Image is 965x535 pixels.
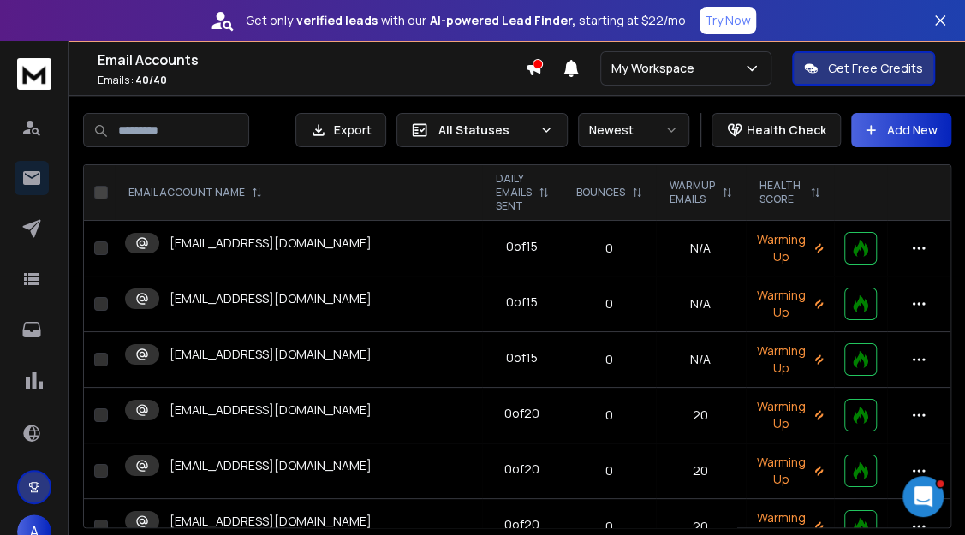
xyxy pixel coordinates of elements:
div: 0 of 15 [506,349,538,366]
td: 20 [656,443,746,499]
p: Warming Up [756,398,824,432]
p: Get only with our starting at $22/mo [246,12,686,29]
p: Warming Up [756,287,824,321]
p: Warming Up [756,454,824,488]
p: DAILY EMAILS SENT [496,172,532,213]
p: All Statuses [438,122,533,139]
p: [EMAIL_ADDRESS][DOMAIN_NAME] [170,457,372,474]
p: 0 [573,295,646,312]
p: [EMAIL_ADDRESS][DOMAIN_NAME] [170,513,372,530]
p: 0 [573,462,646,479]
p: Health Check [747,122,826,139]
p: 0 [573,407,646,424]
p: BOUNCES [576,186,625,199]
p: WARMUP EMAILS [670,179,715,206]
button: Export [295,113,386,147]
td: N/A [656,221,746,276]
p: 0 [573,518,646,535]
p: 0 [573,351,646,368]
span: 40 / 40 [135,73,167,87]
p: Warming Up [756,342,824,377]
button: Try Now [700,7,756,34]
div: 0 of 20 [504,461,539,478]
p: [EMAIL_ADDRESS][DOMAIN_NAME] [170,401,372,419]
p: Get Free Credits [828,60,923,77]
p: [EMAIL_ADDRESS][DOMAIN_NAME] [170,346,372,363]
h1: Email Accounts [98,50,525,70]
button: Get Free Credits [792,51,935,86]
button: Health Check [712,113,841,147]
p: [EMAIL_ADDRESS][DOMAIN_NAME] [170,235,372,252]
td: N/A [656,276,746,332]
strong: verified leads [296,12,378,29]
p: [EMAIL_ADDRESS][DOMAIN_NAME] [170,290,372,307]
p: Try Now [705,12,751,29]
button: Add New [851,113,951,147]
button: Newest [578,113,689,147]
div: 0 of 15 [506,238,538,255]
td: N/A [656,332,746,388]
p: HEALTH SCORE [759,179,803,206]
p: Warming Up [756,231,824,265]
div: EMAIL ACCOUNT NAME [128,186,262,199]
div: 0 of 15 [506,294,538,311]
td: 20 [656,388,746,443]
div: 0 of 20 [504,405,539,422]
p: 0 [573,240,646,257]
strong: AI-powered Lead Finder, [430,12,575,29]
p: My Workspace [611,60,701,77]
div: 0 of 20 [504,516,539,533]
iframe: Intercom live chat [902,476,944,517]
p: Emails : [98,74,525,87]
img: logo [17,58,51,90]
